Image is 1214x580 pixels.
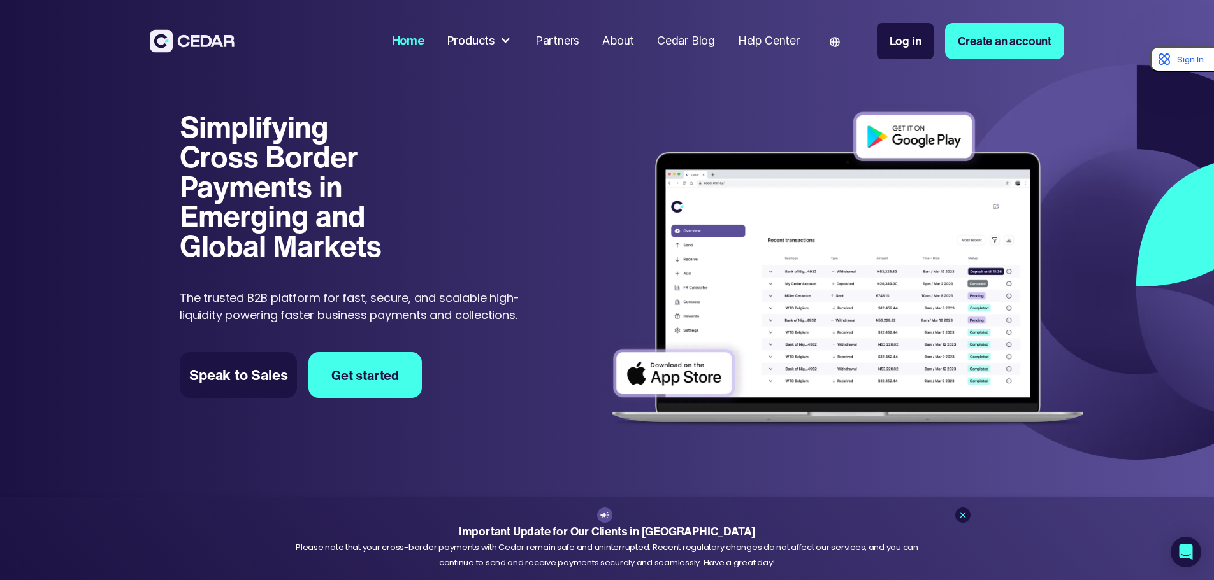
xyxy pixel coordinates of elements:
[596,26,640,56] a: About
[392,32,424,50] div: Home
[1171,537,1201,567] div: Open Intercom Messenger
[180,112,398,260] h1: Simplifying Cross Border Payments in Emerging and Global Markets
[530,26,585,56] a: Partners
[651,26,721,56] a: Cedar Blog
[447,32,495,50] div: Products
[732,26,806,56] a: Help Center
[442,27,518,55] div: Products
[877,23,934,59] a: Log in
[535,32,579,50] div: Partners
[602,103,1094,437] img: Dashboard of transactions
[738,32,800,50] div: Help Center
[180,289,544,323] p: The trusted B2B platform for fast, secure, and scalable high-liquidity powering faster business p...
[657,32,715,50] div: Cedar Blog
[830,37,840,47] img: world icon
[386,26,430,56] a: Home
[890,32,921,50] div: Log in
[180,352,297,398] a: Speak to Sales
[602,32,634,50] div: About
[308,352,422,398] a: Get started
[945,23,1064,59] a: Create an account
